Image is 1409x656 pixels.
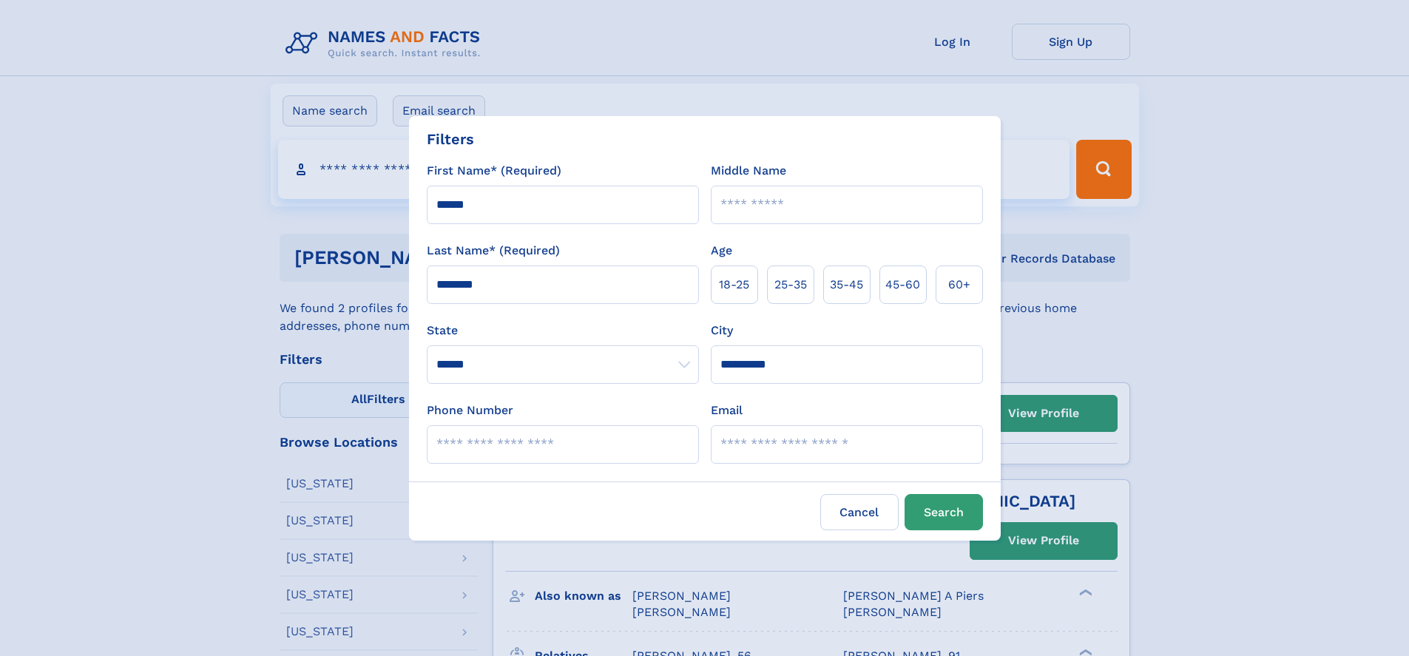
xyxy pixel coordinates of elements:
label: Cancel [820,494,899,530]
label: City [711,322,733,339]
span: 35‑45 [830,276,863,294]
span: 60+ [948,276,970,294]
label: Middle Name [711,162,786,180]
label: State [427,322,699,339]
span: 25‑35 [774,276,807,294]
label: First Name* (Required) [427,162,561,180]
span: 45‑60 [885,276,920,294]
label: Age [711,242,732,260]
label: Phone Number [427,402,513,419]
span: 18‑25 [719,276,749,294]
button: Search [905,494,983,530]
label: Last Name* (Required) [427,242,560,260]
div: Filters [427,128,474,150]
label: Email [711,402,743,419]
